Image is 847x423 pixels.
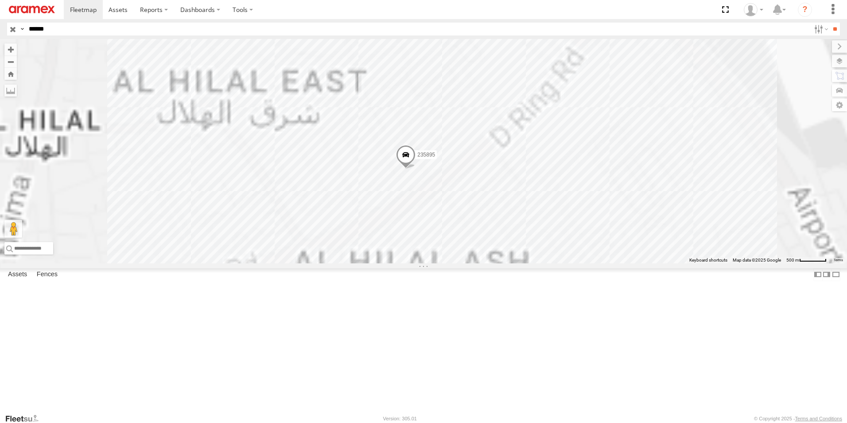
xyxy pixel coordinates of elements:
[417,152,435,158] span: 235895
[798,3,812,17] i: ?
[834,258,843,262] a: Terms
[4,68,17,80] button: Zoom Home
[795,416,842,421] a: Terms and Conditions
[4,55,17,68] button: Zoom out
[4,43,17,55] button: Zoom in
[786,258,799,262] span: 500 m
[4,220,22,238] button: Drag Pegman onto the map to open Street View
[4,84,17,97] label: Measure
[5,414,46,423] a: Visit our Website
[383,416,417,421] div: Version: 305.01
[689,257,727,263] button: Keyboard shortcuts
[813,268,822,281] label: Dock Summary Table to the Left
[19,23,26,35] label: Search Query
[32,268,62,281] label: Fences
[811,23,830,35] label: Search Filter Options
[784,257,829,263] button: Map Scale: 500 m per 58 pixels
[822,268,831,281] label: Dock Summary Table to the Right
[733,258,781,262] span: Map data ©2025 Google
[9,6,55,13] img: aramex-logo.svg
[4,268,31,281] label: Assets
[754,416,842,421] div: © Copyright 2025 -
[832,99,847,111] label: Map Settings
[741,3,766,16] div: Mohammed Fahim
[831,268,840,281] label: Hide Summary Table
